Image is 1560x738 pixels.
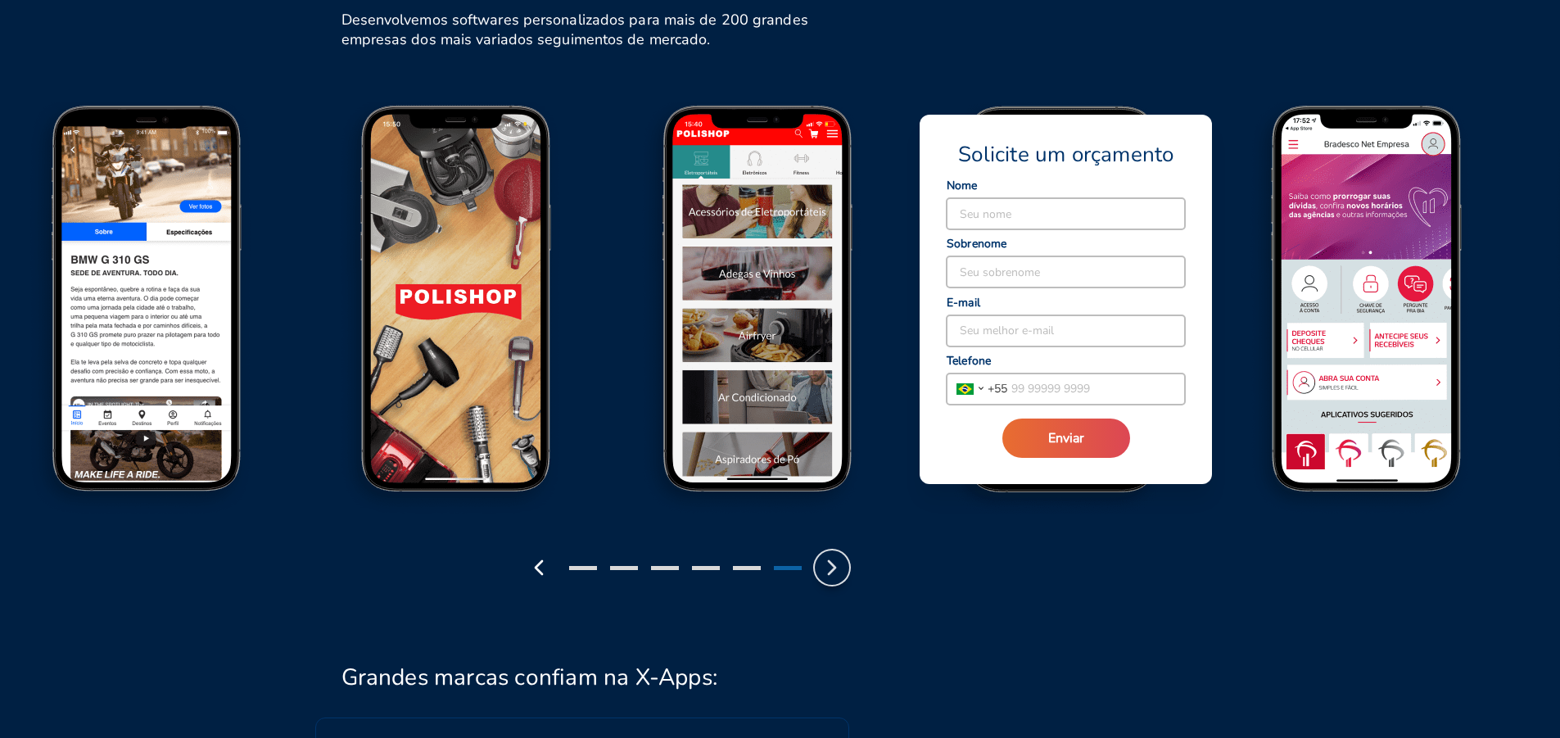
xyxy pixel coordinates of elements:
[1048,429,1084,447] span: Enviar
[914,102,1219,524] img: Bradesco Screen 1
[341,10,824,49] h6: Desenvolvemos softwares personalizados para mais de 200 grandes empresas dos mais variados seguim...
[988,380,1007,397] span: + 55
[958,141,1173,169] span: Solicite um orçamento
[609,102,914,524] img: Polishop Screen 2
[947,315,1185,346] input: Seu melhor e-mail
[305,102,609,524] img: Polishop Screen 1
[1219,102,1523,524] img: Bradesco Screen 2
[341,663,718,691] h2: Grandes marcas confiam na X-Apps:
[1007,374,1185,405] input: 99 99999 9999
[947,256,1185,288] input: Seu sobrenome
[947,198,1185,229] input: Seu nome
[1002,419,1130,458] button: Enviar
